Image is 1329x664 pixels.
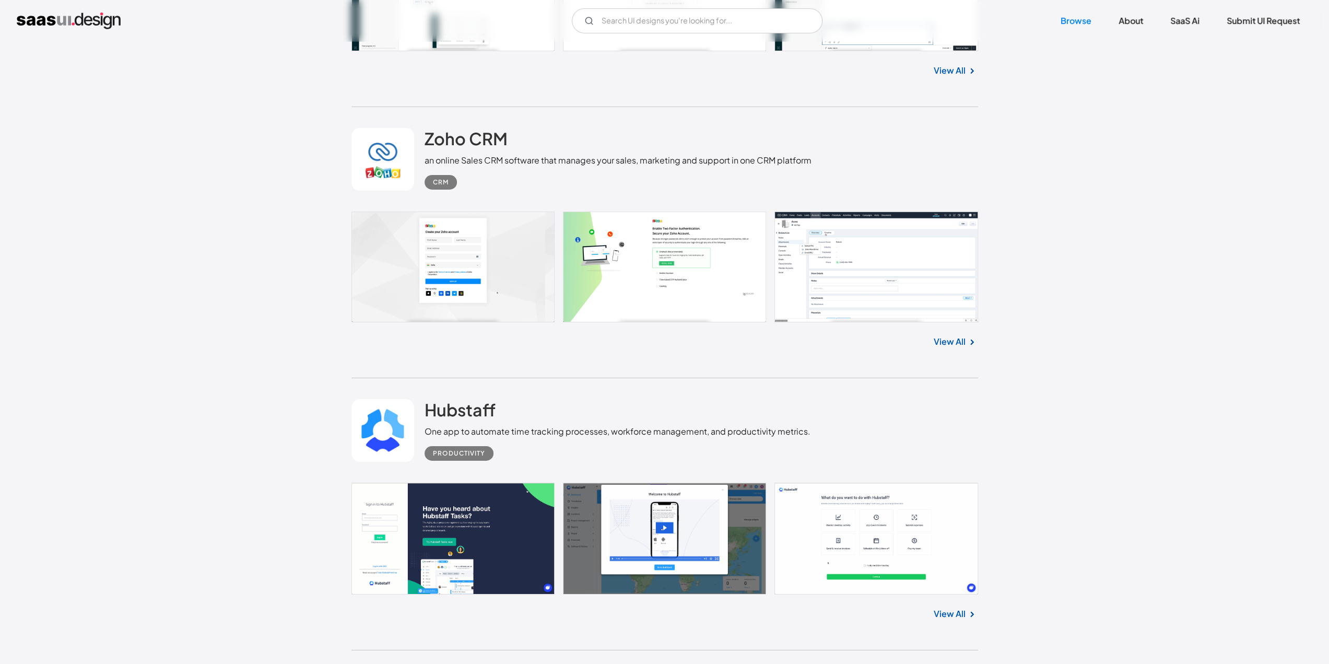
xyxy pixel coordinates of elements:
a: Zoho CRM [425,128,508,154]
a: View All [934,335,966,348]
div: an online Sales CRM software that manages your sales, marketing and support in one CRM platform [425,154,811,167]
a: About [1106,9,1156,32]
div: CRM [433,176,449,189]
a: Hubstaff [425,399,496,425]
a: View All [934,64,966,77]
a: SaaS Ai [1158,9,1212,32]
div: One app to automate time tracking processes, workforce management, and productivity metrics. [425,425,810,438]
a: home [17,13,121,29]
a: View All [934,608,966,620]
div: Productivity [433,447,485,460]
h2: Zoho CRM [425,128,508,149]
a: Submit UI Request [1214,9,1312,32]
a: Browse [1048,9,1104,32]
h2: Hubstaff [425,399,496,420]
input: Search UI designs you're looking for... [572,8,822,33]
form: Email Form [572,8,822,33]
